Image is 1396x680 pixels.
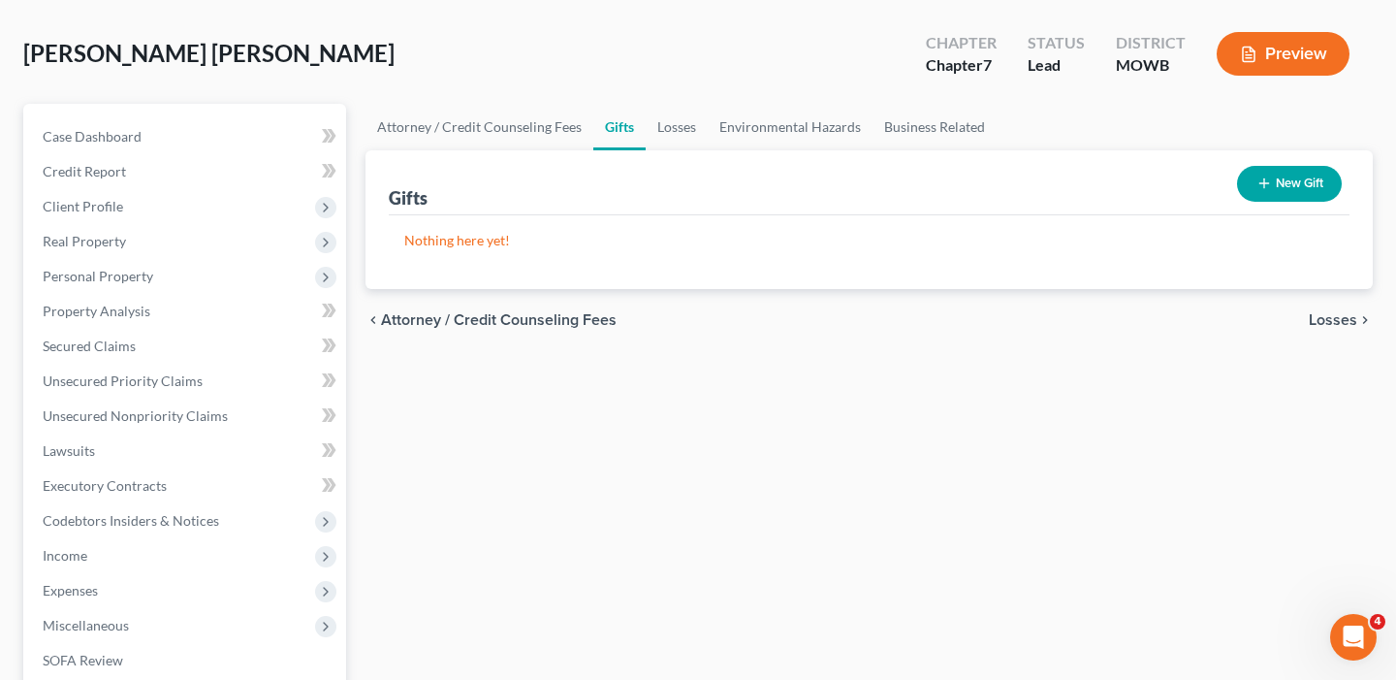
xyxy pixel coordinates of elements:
[1028,32,1085,54] div: Status
[43,477,167,494] span: Executory Contracts
[1237,166,1342,202] button: New Gift
[27,469,346,503] a: Executory Contracts
[1357,312,1373,328] i: chevron_right
[43,442,95,459] span: Lawsuits
[926,54,997,77] div: Chapter
[1116,54,1186,77] div: MOWB
[926,32,997,54] div: Chapter
[43,198,123,214] span: Client Profile
[27,329,346,364] a: Secured Claims
[43,407,228,424] span: Unsecured Nonpriority Claims
[389,186,428,210] div: Gifts
[1028,54,1085,77] div: Lead
[365,104,593,150] a: Attorney / Credit Counseling Fees
[1116,32,1186,54] div: District
[1217,32,1349,76] button: Preview
[43,233,126,249] span: Real Property
[1309,312,1373,328] button: Losses chevron_right
[365,312,617,328] button: chevron_left Attorney / Credit Counseling Fees
[646,104,708,150] a: Losses
[43,163,126,179] span: Credit Report
[27,119,346,154] a: Case Dashboard
[43,372,203,389] span: Unsecured Priority Claims
[593,104,646,150] a: Gifts
[365,312,381,328] i: chevron_left
[43,338,136,354] span: Secured Claims
[1330,614,1377,661] iframe: Intercom live chat
[983,55,992,74] span: 7
[27,364,346,399] a: Unsecured Priority Claims
[43,512,219,529] span: Codebtors Insiders & Notices
[43,547,87,564] span: Income
[43,268,153,284] span: Personal Property
[43,128,142,145] span: Case Dashboard
[43,652,123,668] span: SOFA Review
[27,154,346,189] a: Credit Report
[27,643,346,678] a: SOFA Review
[43,582,98,599] span: Expenses
[404,231,1334,250] p: Nothing here yet!
[27,399,346,434] a: Unsecured Nonpriority Claims
[27,434,346,469] a: Lawsuits
[43,617,129,633] span: Miscellaneous
[43,303,150,319] span: Property Analysis
[23,39,395,67] span: [PERSON_NAME] [PERSON_NAME]
[381,312,617,328] span: Attorney / Credit Counseling Fees
[1309,312,1357,328] span: Losses
[27,294,346,329] a: Property Analysis
[872,104,997,150] a: Business Related
[708,104,872,150] a: Environmental Hazards
[1370,614,1385,630] span: 4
